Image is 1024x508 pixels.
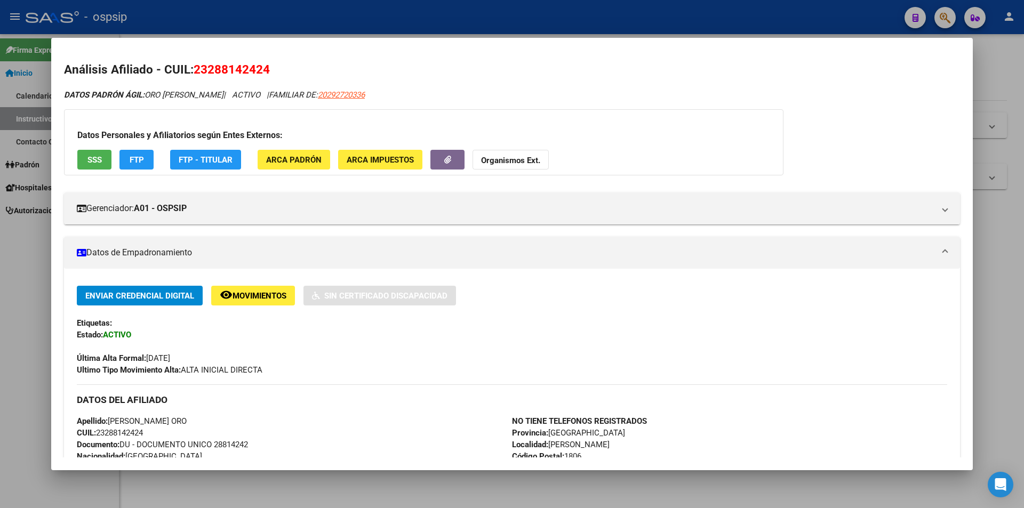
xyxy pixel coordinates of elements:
strong: Última Alta Formal: [77,353,146,363]
strong: Provincia: [512,428,548,438]
span: [PERSON_NAME] [512,440,610,449]
strong: ACTIVO [103,330,131,340]
mat-expansion-panel-header: Datos de Empadronamiento [64,237,960,269]
span: 23288142424 [194,62,270,76]
mat-icon: remove_red_eye [220,288,233,301]
strong: Organismos Ext. [481,156,540,165]
div: Open Intercom Messenger [988,472,1013,497]
span: DU - DOCUMENTO UNICO 28814242 [77,440,248,449]
mat-expansion-panel-header: Gerenciador:A01 - OSPSIP [64,192,960,224]
strong: Documento: [77,440,119,449]
span: ALTA INICIAL DIRECTA [77,365,262,375]
span: ORO [PERSON_NAME] [64,90,223,100]
strong: NO TIENE TELEFONOS REGISTRADOS [512,416,647,426]
strong: Estado: [77,330,103,340]
button: ARCA Impuestos [338,150,422,170]
span: Movimientos [233,291,286,301]
button: ARCA Padrón [258,150,330,170]
strong: DATOS PADRÓN ÁGIL: [64,90,145,100]
mat-panel-title: Gerenciador: [77,202,934,215]
span: [DATE] [77,353,170,363]
span: 23288142424 [77,428,143,438]
strong: A01 - OSPSIP [134,202,187,215]
span: [GEOGRAPHIC_DATA] [512,428,625,438]
strong: CUIL: [77,428,96,438]
span: SSS [87,155,102,165]
strong: Código Postal: [512,451,564,461]
button: Organismos Ext. [473,150,549,170]
span: FTP - Titular [179,155,233,165]
span: ARCA Impuestos [347,155,414,165]
span: ARCA Padrón [266,155,322,165]
button: Sin Certificado Discapacidad [303,286,456,305]
span: 20292720336 [318,90,365,100]
i: | ACTIVO | [64,90,365,100]
button: Enviar Credencial Digital [77,286,203,305]
span: Sin Certificado Discapacidad [324,291,447,301]
strong: Nacionalidad: [77,451,125,461]
mat-panel-title: Datos de Empadronamiento [77,246,934,259]
button: SSS [77,150,111,170]
h2: Análisis Afiliado - CUIL: [64,61,960,79]
span: [GEOGRAPHIC_DATA] [77,451,202,461]
span: Enviar Credencial Digital [85,291,194,301]
strong: Ultimo Tipo Movimiento Alta: [77,365,181,375]
button: Movimientos [211,286,295,305]
button: FTP [119,150,154,170]
span: FAMILIAR DE: [269,90,365,100]
span: 1806 [512,451,581,461]
h3: DATOS DEL AFILIADO [77,394,947,406]
span: FTP [130,155,144,165]
span: [PERSON_NAME] ORO [77,416,187,426]
strong: Etiquetas: [77,318,112,328]
strong: Localidad: [512,440,548,449]
strong: Apellido: [77,416,108,426]
button: FTP - Titular [170,150,241,170]
h3: Datos Personales y Afiliatorios según Entes Externos: [77,129,770,142]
